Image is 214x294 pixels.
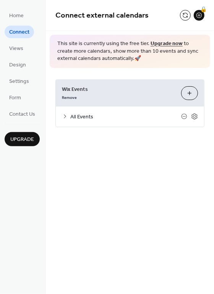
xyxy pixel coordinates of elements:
[151,39,183,49] a: Upgrade now
[5,91,26,104] a: Form
[9,45,23,53] span: Views
[62,86,175,94] span: Wix Events
[9,111,35,119] span: Contact Us
[9,78,29,86] span: Settings
[9,12,24,20] span: Home
[57,40,203,63] span: This site is currently using the free tier. to create more calendars, show more than 10 events an...
[70,113,181,121] span: All Events
[9,94,21,102] span: Form
[5,132,40,146] button: Upgrade
[9,61,26,69] span: Design
[5,58,31,71] a: Design
[5,26,34,38] a: Connect
[5,108,40,120] a: Contact Us
[5,9,28,22] a: Home
[9,29,29,37] span: Connect
[55,8,149,23] span: Connect external calendars
[62,95,77,100] span: Remove
[10,136,34,144] span: Upgrade
[5,42,28,55] a: Views
[5,75,34,87] a: Settings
